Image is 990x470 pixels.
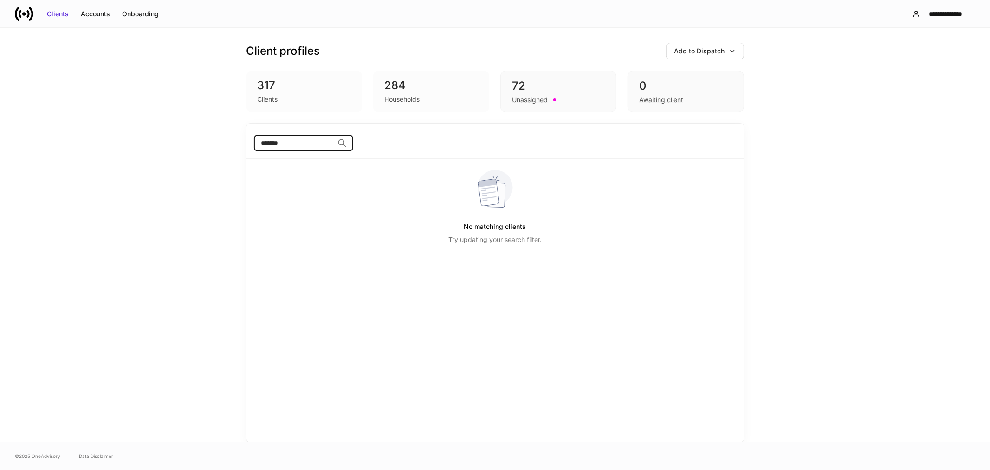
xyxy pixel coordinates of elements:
[674,46,725,56] div: Add to Dispatch
[448,235,542,244] p: Try updating your search filter.
[512,78,605,93] div: 72
[512,95,548,104] div: Unassigned
[81,9,110,19] div: Accounts
[666,43,744,59] button: Add to Dispatch
[41,7,75,21] button: Clients
[628,71,744,112] div: 0Awaiting client
[122,9,159,19] div: Onboarding
[384,95,420,104] div: Households
[75,7,116,21] button: Accounts
[79,452,113,460] a: Data Disclaimer
[116,7,165,21] button: Onboarding
[258,78,351,93] div: 317
[639,78,732,93] div: 0
[15,452,60,460] span: © 2025 OneAdvisory
[464,218,526,235] h5: No matching clients
[47,9,69,19] div: Clients
[500,71,616,112] div: 72Unassigned
[258,95,278,104] div: Clients
[384,78,478,93] div: 284
[246,44,320,59] h3: Client profiles
[639,95,683,104] div: Awaiting client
